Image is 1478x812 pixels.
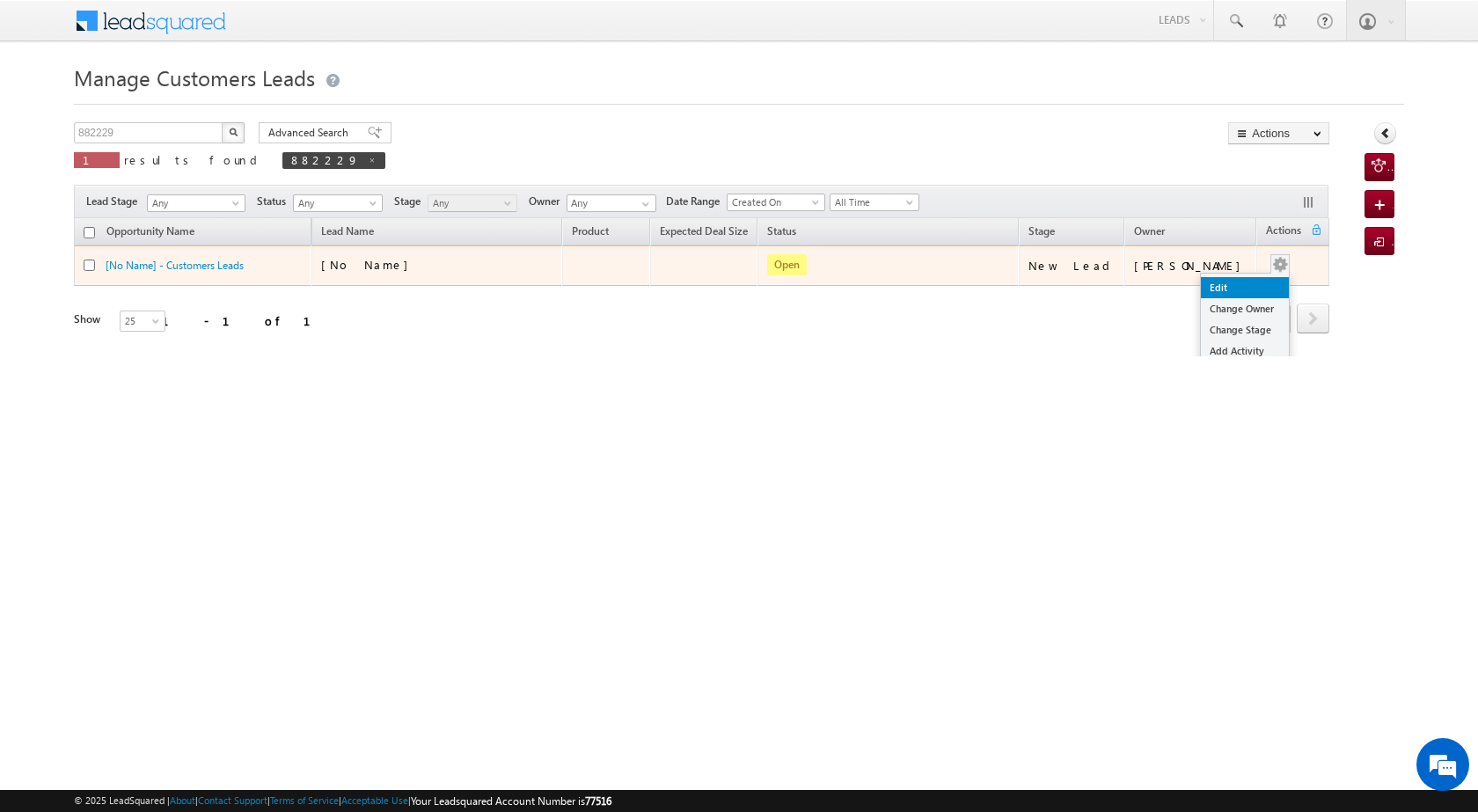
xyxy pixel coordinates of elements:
[23,163,321,527] textarea: Type your message and hit 'Enter'
[572,224,609,238] span: Product
[411,794,611,808] span: Your Leadsquared Account Number is
[1201,319,1289,340] a: Change Stage
[394,194,428,209] span: Stage
[148,195,239,211] span: Any
[74,311,106,327] div: Show
[651,222,757,245] a: Expected Deal Size
[1028,224,1055,238] span: Stage
[121,313,167,329] span: 25
[1028,258,1116,274] div: New Lead
[162,311,332,331] div: 1 - 1 of 1
[239,542,319,566] em: Start Chat
[74,63,315,91] span: Manage Customers Leads
[147,194,245,212] a: Any
[74,793,611,809] span: © 2025 LeadSquared | | | | |
[830,194,919,211] a: All Time
[83,152,111,167] span: 1
[312,222,383,245] span: Lead Name
[106,224,194,238] span: Opportunity Name
[98,222,203,245] a: Opportunity Name
[585,794,611,808] span: 77516
[293,194,383,212] a: Any
[291,152,359,167] span: 882229
[1228,122,1329,144] button: Actions
[229,128,238,136] img: Search
[830,194,914,210] span: All Time
[428,194,517,212] a: Any
[428,195,512,211] span: Any
[1201,340,1289,362] a: Add Activity
[257,194,293,209] span: Status
[567,194,656,212] input: Type to Search
[1297,304,1329,333] span: next
[1257,221,1310,244] span: Actions
[666,194,727,209] span: Date Range
[1297,305,1329,333] a: next
[767,254,807,275] span: Open
[728,194,819,210] span: Created On
[633,195,655,213] a: Show All Items
[294,195,377,211] span: Any
[84,227,95,238] input: Check all records
[198,794,267,806] a: Contact Support
[289,9,331,51] div: Minimize live chat window
[341,794,408,806] a: Acceptable Use
[170,794,195,806] a: About
[268,125,354,141] span: Advanced Search
[727,194,825,211] a: Created On
[106,259,244,272] a: [No Name] - Customers Leads
[91,92,296,115] div: Chat with us now
[758,222,805,245] a: Status
[660,224,748,238] span: Expected Deal Size
[321,257,417,272] span: [No Name]
[1201,298,1289,319] a: Change Owner
[1020,222,1064,245] a: Stage
[529,194,567,209] span: Owner
[30,92,74,115] img: d_60004797649_company_0_60004797649
[1134,258,1249,274] div: [PERSON_NAME]
[1201,277,1289,298] a: Edit
[86,194,144,209] span: Lead Stage
[124,152,264,167] span: results found
[1134,224,1165,238] span: Owner
[120,311,165,332] a: 25
[270,794,339,806] a: Terms of Service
